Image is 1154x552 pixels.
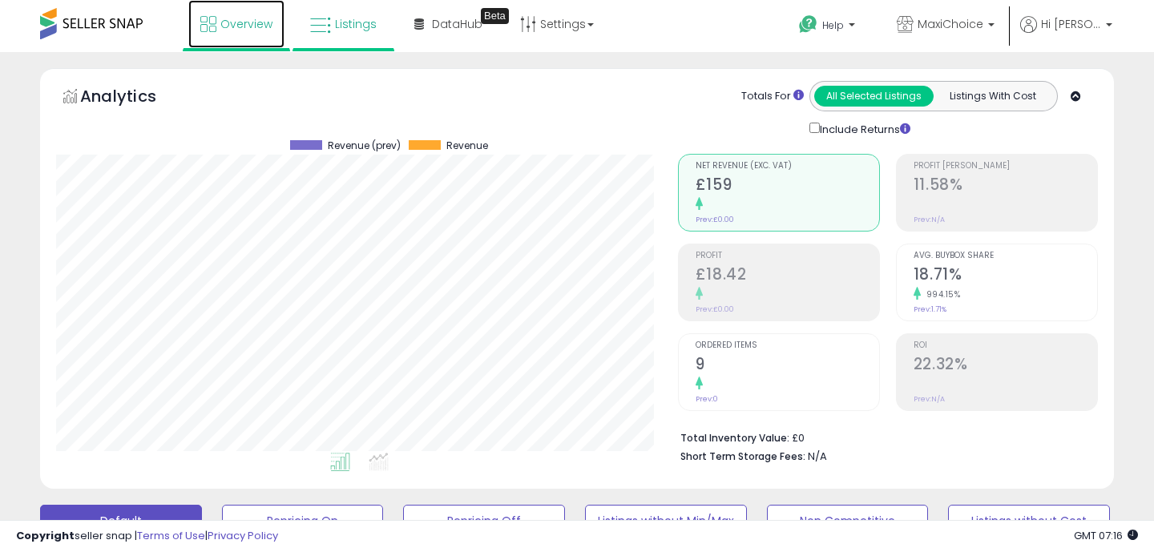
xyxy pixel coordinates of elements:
[696,215,734,224] small: Prev: £0.00
[40,505,202,537] button: Default
[696,265,879,287] h2: £18.42
[798,14,818,34] i: Get Help
[137,528,205,543] a: Terms of Use
[696,252,879,260] span: Profit
[585,505,747,537] button: Listings without Min/Max
[914,394,945,404] small: Prev: N/A
[741,89,804,104] div: Totals For
[208,528,278,543] a: Privacy Policy
[220,16,272,32] span: Overview
[914,355,1097,377] h2: 22.32%
[797,119,930,138] div: Include Returns
[328,140,401,151] span: Revenue (prev)
[914,265,1097,287] h2: 18.71%
[696,162,879,171] span: Net Revenue (Exc. VAT)
[1020,16,1112,52] a: Hi [PERSON_NAME]
[696,394,718,404] small: Prev: 0
[918,16,983,32] span: MaxiChoice
[914,175,1097,197] h2: 11.58%
[680,431,789,445] b: Total Inventory Value:
[1041,16,1101,32] span: Hi [PERSON_NAME]
[403,505,565,537] button: Repricing Off
[696,304,734,314] small: Prev: £0.00
[921,288,961,300] small: 994.15%
[696,355,879,377] h2: 9
[222,505,384,537] button: Repricing On
[914,304,946,314] small: Prev: 1.71%
[680,449,805,463] b: Short Term Storage Fees:
[914,341,1097,350] span: ROI
[914,162,1097,171] span: Profit [PERSON_NAME]
[80,85,188,111] h5: Analytics
[696,175,879,197] h2: £159
[481,8,509,24] div: Tooltip anchor
[432,16,482,32] span: DataHub
[933,86,1052,107] button: Listings With Cost
[786,2,871,52] a: Help
[16,529,278,544] div: seller snap | |
[914,215,945,224] small: Prev: N/A
[767,505,929,537] button: Non Competitive
[696,341,879,350] span: Ordered Items
[914,252,1097,260] span: Avg. Buybox Share
[680,427,1086,446] li: £0
[814,86,934,107] button: All Selected Listings
[16,528,75,543] strong: Copyright
[808,449,827,464] span: N/A
[948,505,1110,537] button: Listings without Cost
[822,18,844,32] span: Help
[446,140,488,151] span: Revenue
[335,16,377,32] span: Listings
[1074,528,1138,543] span: 2025-08-15 07:16 GMT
